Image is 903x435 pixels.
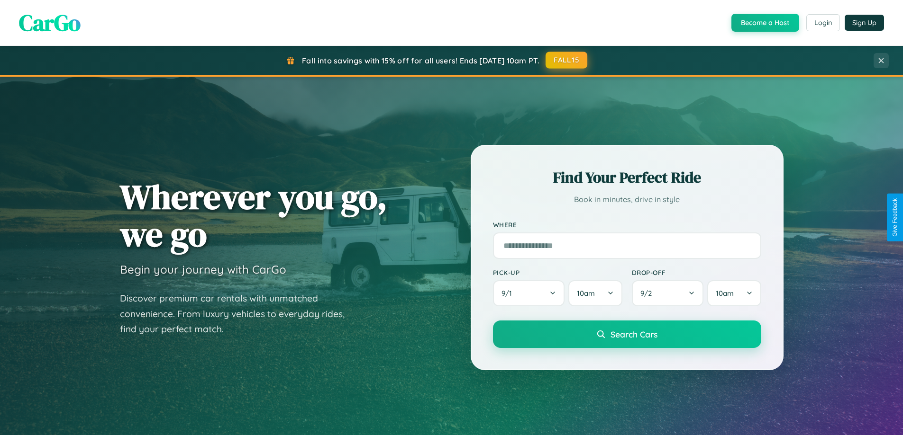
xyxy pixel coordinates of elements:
label: Drop-off [632,268,761,276]
span: 10am [716,289,734,298]
button: Search Cars [493,320,761,348]
h1: Wherever you go, we go [120,178,387,253]
span: Search Cars [611,329,657,339]
span: Fall into savings with 15% off for all users! Ends [DATE] 10am PT. [302,56,539,65]
label: Pick-up [493,268,622,276]
p: Discover premium car rentals with unmatched convenience. From luxury vehicles to everyday rides, ... [120,291,357,337]
p: Book in minutes, drive in style [493,193,761,206]
span: 10am [577,289,595,298]
h3: Begin your journey with CarGo [120,262,286,276]
button: FALL15 [546,52,587,69]
span: 9 / 1 [502,289,517,298]
button: Become a Host [731,14,799,32]
button: 9/2 [632,280,704,306]
span: CarGo [19,7,81,38]
div: Give Feedback [892,198,898,237]
h2: Find Your Perfect Ride [493,167,761,188]
button: 9/1 [493,280,565,306]
button: 10am [568,280,622,306]
label: Where [493,221,761,229]
button: Login [806,14,840,31]
button: 10am [707,280,761,306]
span: 9 / 2 [640,289,657,298]
button: Sign Up [845,15,884,31]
